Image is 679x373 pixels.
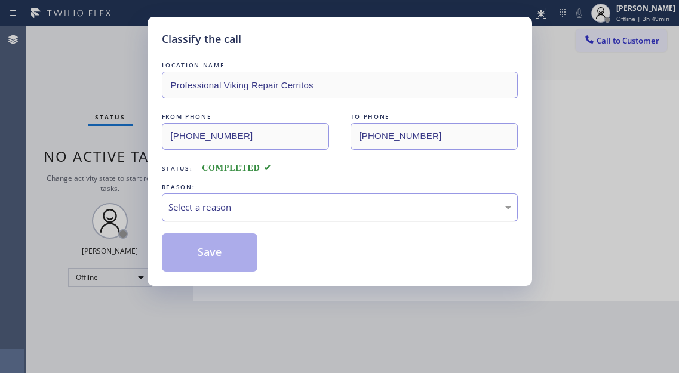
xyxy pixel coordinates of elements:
[162,181,518,193] div: REASON:
[202,164,271,172] span: COMPLETED
[162,233,258,272] button: Save
[351,123,518,150] input: To phone
[168,201,511,214] div: Select a reason
[162,110,329,123] div: FROM PHONE
[162,164,193,172] span: Status:
[351,110,518,123] div: TO PHONE
[162,59,518,72] div: LOCATION NAME
[162,123,329,150] input: From phone
[162,31,241,47] h5: Classify the call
